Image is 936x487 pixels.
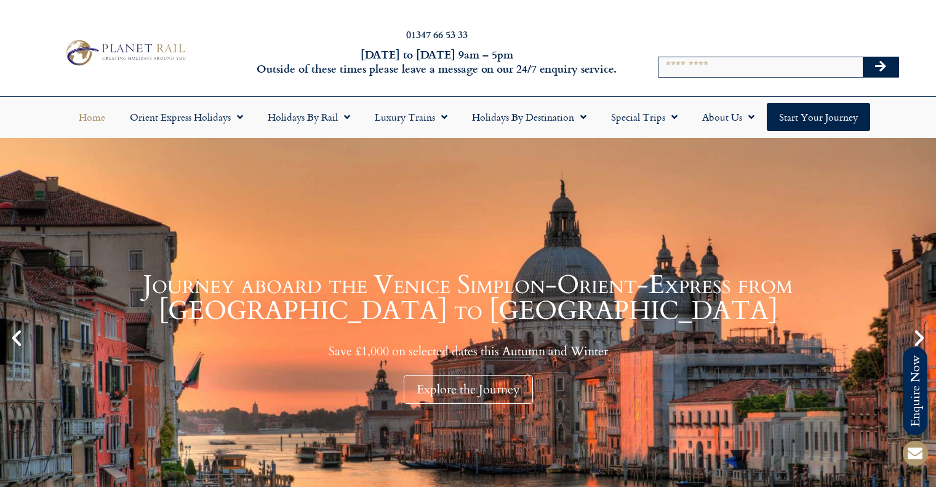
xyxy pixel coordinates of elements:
a: Holidays by Rail [255,103,362,131]
a: Home [66,103,118,131]
div: Next slide [909,328,930,348]
a: Start your Journey [767,103,870,131]
button: Search [863,57,898,77]
a: Orient Express Holidays [118,103,255,131]
a: Special Trips [599,103,690,131]
a: Luxury Trains [362,103,460,131]
h6: [DATE] to [DATE] 9am – 5pm Outside of these times please leave a message on our 24/7 enquiry serv... [253,47,621,76]
img: Planet Rail Train Holidays Logo [61,37,189,68]
a: Holidays by Destination [460,103,599,131]
nav: Menu [6,103,930,131]
a: About Us [690,103,767,131]
h1: Journey aboard the Venice Simplon-Orient-Express from [GEOGRAPHIC_DATA] to [GEOGRAPHIC_DATA] [31,272,905,324]
p: Save £1,000 on selected dates this Autumn and Winter [31,344,905,359]
div: Previous slide [6,328,27,348]
a: 01347 66 53 33 [406,27,468,41]
div: Explore the Journey [404,375,533,404]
